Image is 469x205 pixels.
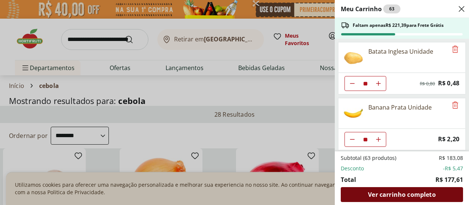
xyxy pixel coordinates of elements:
span: R$ 2,20 [438,134,459,144]
input: Quantidade Atual [360,76,371,91]
button: Diminuir Quantidade [345,76,360,91]
span: R$ 0,80 [420,81,435,87]
span: -R$ 5,47 [443,165,463,172]
h2: Meu Carrinho [341,4,400,13]
span: R$ 0,48 [438,78,459,88]
button: Aumentar Quantidade [371,76,386,91]
span: Desconto [341,165,364,172]
span: Total [341,175,356,184]
span: Subtotal (63 produtos) [341,154,396,162]
button: Remove [451,45,460,54]
div: 63 [383,4,400,13]
div: Banana Prata Unidade [368,103,432,112]
a: Ver carrinho completo [341,187,463,202]
button: Remove [451,101,460,110]
button: Aumentar Quantidade [371,132,386,147]
span: R$ 177,61 [435,175,463,184]
div: Batata Inglesa Unidade [368,47,433,56]
img: Batata Inglesa Unidade [343,47,364,68]
input: Quantidade Atual [360,132,371,146]
button: Diminuir Quantidade [345,132,360,147]
span: Faltam apenas R$ 221,39 para Frete Grátis [353,22,444,28]
span: R$ 183,08 [439,154,463,162]
span: Ver carrinho completo [368,192,435,198]
img: Banana Prata Unidade [343,103,364,124]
